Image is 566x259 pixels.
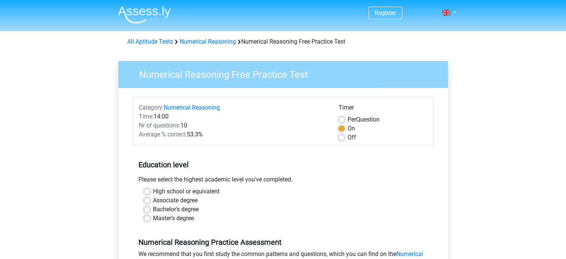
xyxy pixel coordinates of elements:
[133,112,333,121] div: 14:00
[139,104,164,111] span: Category:
[133,175,434,187] div: Please select the highest academic level you’ve completed.
[153,187,220,196] label: High school or equivalent
[348,124,355,133] label: On
[124,37,442,46] div: Numerical Reasoning Free Practice Test
[153,214,194,223] label: Master's degree
[138,157,428,172] h5: Education level
[348,133,356,142] label: Off
[118,6,171,23] img: Assessly
[180,38,236,45] a: Numerical Reasoning
[130,66,442,80] h3: Numerical Reasoning Free Practice Test
[127,38,173,45] a: All Aptitude Tests
[348,115,380,124] label: Question
[138,238,428,247] h5: Numerical Reasoning Practice Assessment
[133,130,333,139] div: 53.3%
[375,9,396,16] a: Register
[153,196,198,205] label: Associate degree
[139,122,180,129] span: Nr of questions:
[153,205,199,214] label: Bachelor's degree
[339,103,428,115] div: Timer
[133,121,333,130] div: 10
[139,131,187,138] span: Average % correct:
[164,104,220,111] a: Numerical Reasoning
[139,113,154,120] span: Time:
[348,116,356,123] span: Per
